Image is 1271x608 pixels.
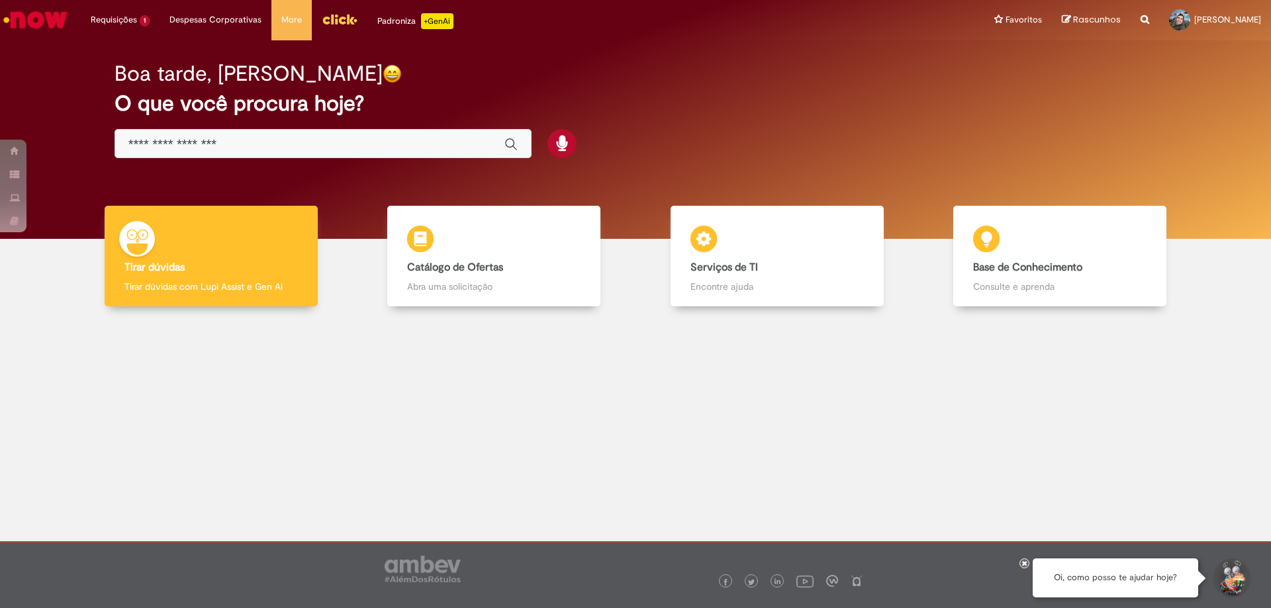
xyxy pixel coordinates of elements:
span: Despesas Corporativas [169,13,261,26]
p: Tirar dúvidas com Lupi Assist e Gen Ai [124,280,298,293]
img: logo_footer_naosei.png [851,575,863,587]
p: Consulte e aprenda [973,280,1147,293]
p: Encontre ajuda [690,280,864,293]
a: Rascunhos [1062,14,1121,26]
img: logo_footer_youtube.png [796,572,814,589]
span: [PERSON_NAME] [1194,14,1261,25]
p: Abra uma solicitação [407,280,581,293]
span: Requisições [91,13,137,26]
b: Base de Conhecimento [973,261,1082,274]
img: logo_footer_twitter.png [748,579,755,586]
img: logo_footer_ambev_rotulo_gray.png [385,556,461,582]
img: logo_footer_facebook.png [722,579,729,586]
img: logo_footer_workplace.png [826,575,838,587]
a: Serviços de TI Encontre ajuda [635,206,919,307]
h2: O que você procura hoje? [115,92,1157,115]
div: Oi, como posso te ajudar hoje? [1033,558,1198,597]
span: Rascunhos [1073,13,1121,26]
h2: Boa tarde, [PERSON_NAME] [115,62,383,85]
button: Iniciar Conversa de Suporte [1211,558,1251,598]
img: logo_footer_linkedin.png [775,578,781,586]
a: Catálogo de Ofertas Abra uma solicitação [353,206,636,307]
b: Catálogo de Ofertas [407,261,503,274]
a: Tirar dúvidas Tirar dúvidas com Lupi Assist e Gen Ai [70,206,353,307]
span: Favoritos [1006,13,1042,26]
b: Serviços de TI [690,261,758,274]
span: 1 [140,15,150,26]
div: Padroniza [377,13,453,29]
img: click_logo_yellow_360x200.png [322,9,357,29]
b: Tirar dúvidas [124,261,185,274]
img: ServiceNow [1,7,70,33]
img: happy-face.png [383,64,402,83]
p: +GenAi [421,13,453,29]
span: More [281,13,302,26]
a: Base de Conhecimento Consulte e aprenda [919,206,1202,307]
